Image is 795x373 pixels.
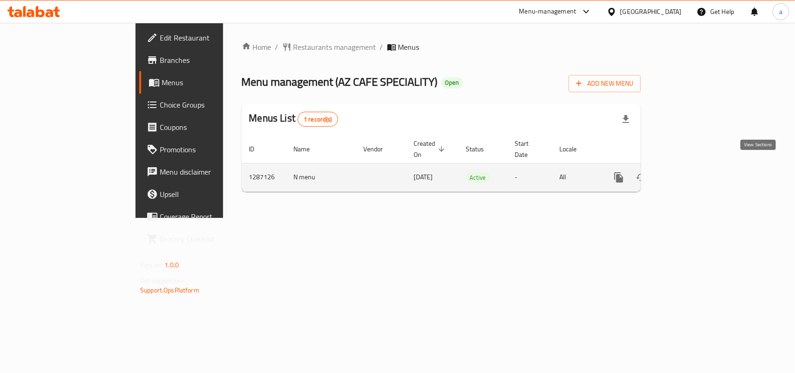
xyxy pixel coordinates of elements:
span: Get support on: [140,275,183,287]
div: Open [442,77,463,88]
a: Coverage Report [139,205,268,228]
table: enhanced table [242,135,705,192]
span: Coverage Report [160,211,261,222]
span: Menu disclaimer [160,166,261,177]
div: Total records count [298,112,338,127]
span: Status [466,143,496,155]
span: Menus [398,41,420,53]
a: Menu disclaimer [139,161,268,183]
span: Created On [414,138,448,160]
a: Grocery Checklist [139,228,268,250]
a: Promotions [139,138,268,161]
span: Restaurants management [293,41,376,53]
td: All [552,163,600,191]
span: Menu management ( AZ CAFE SPECIALITY ) [242,71,438,92]
nav: breadcrumb [242,41,641,53]
div: Export file [615,108,637,130]
h2: Menus List [249,111,338,127]
th: Actions [600,135,705,163]
td: N menu [286,163,356,191]
span: Grocery Checklist [160,233,261,244]
span: 1 record(s) [298,115,338,124]
a: Support.OpsPlatform [140,284,199,296]
span: Coupons [160,122,261,133]
button: Add New Menu [569,75,641,92]
td: - [508,163,552,191]
span: Name [294,143,322,155]
li: / [275,41,279,53]
span: ID [249,143,267,155]
div: Menu-management [519,6,577,17]
span: 1.0.0 [164,259,179,271]
span: a [779,7,782,17]
a: Edit Restaurant [139,27,268,49]
span: Add New Menu [576,78,633,89]
span: Start Date [515,138,541,160]
a: Choice Groups [139,94,268,116]
span: Menus [162,77,261,88]
a: Menus [139,71,268,94]
span: Edit Restaurant [160,32,261,43]
button: more [608,166,630,189]
li: / [380,41,383,53]
div: [GEOGRAPHIC_DATA] [620,7,682,17]
a: Restaurants management [282,41,376,53]
span: Branches [160,54,261,66]
a: Upsell [139,183,268,205]
span: Open [442,79,463,87]
span: Choice Groups [160,99,261,110]
span: Locale [560,143,589,155]
span: Version: [140,259,163,271]
span: Vendor [364,143,395,155]
span: [DATE] [414,171,433,183]
span: Promotions [160,144,261,155]
span: Active [466,172,490,183]
a: Coupons [139,116,268,138]
a: Branches [139,49,268,71]
span: Upsell [160,189,261,200]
